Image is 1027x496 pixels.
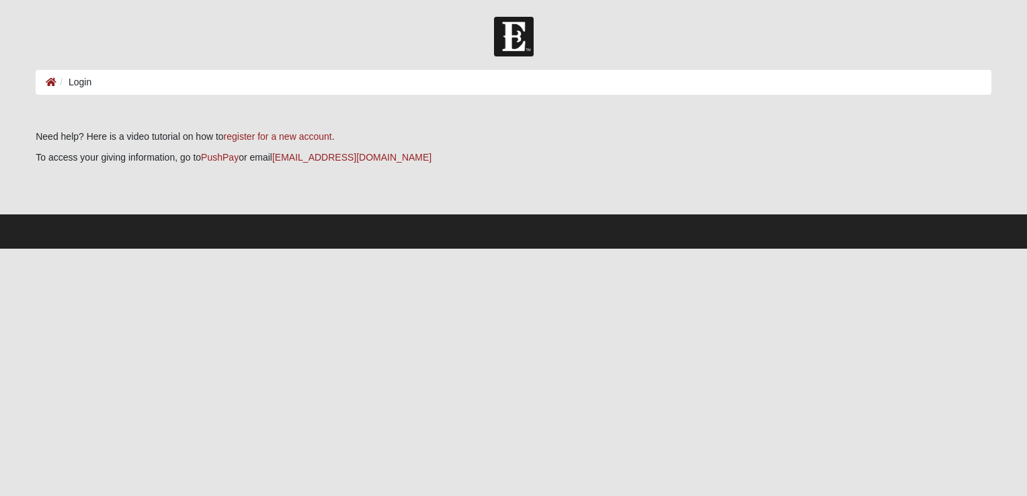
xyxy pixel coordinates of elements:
[494,17,534,56] img: Church of Eleven22 Logo
[224,131,332,142] a: register for a new account
[201,152,239,163] a: PushPay
[36,130,991,144] p: Need help? Here is a video tutorial on how to .
[272,152,432,163] a: [EMAIL_ADDRESS][DOMAIN_NAME]
[36,151,991,165] p: To access your giving information, go to or email
[56,75,91,89] li: Login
